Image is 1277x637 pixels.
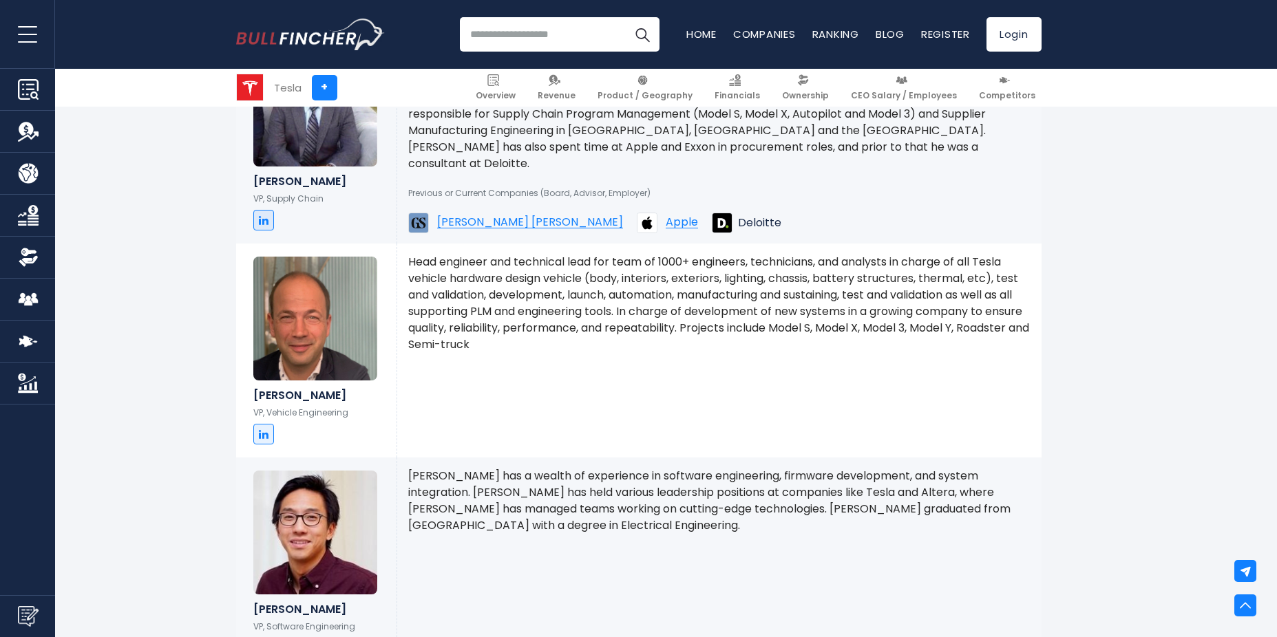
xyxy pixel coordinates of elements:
[253,175,379,188] h6: [PERSON_NAME]
[666,217,698,228] span: Apple
[986,17,1042,52] a: Login
[253,257,377,380] img: Lars Moravy
[236,19,384,50] a: Go to homepage
[712,213,732,233] img: Deloitte
[851,90,957,101] span: CEO Salary / Employees
[437,217,623,228] span: [PERSON_NAME] [PERSON_NAME]
[845,69,963,107] a: CEO Salary / Employees
[18,247,39,268] img: Ownership
[637,213,657,233] img: Apple
[253,621,379,632] p: VP, Software Engineering
[408,213,429,233] img: Goldman Sachs
[782,90,829,101] span: Ownership
[237,74,263,100] img: TSLA logo
[812,27,859,41] a: Ranking
[253,193,379,204] p: VP, Supply Chain
[973,69,1042,107] a: Competitors
[476,90,516,101] span: Overview
[686,27,717,41] a: Home
[738,216,781,230] span: Deloitte
[591,69,699,107] a: Product / Geography
[253,471,377,594] img: David Lau
[538,90,576,101] span: Revenue
[469,69,522,107] a: Overview
[776,69,835,107] a: Ownership
[625,17,659,52] button: Search
[253,603,379,616] h6: [PERSON_NAME]
[236,19,385,50] img: Bullfincher logo
[408,213,623,233] a: [PERSON_NAME] [PERSON_NAME]
[312,75,337,100] a: +
[253,389,379,402] h6: [PERSON_NAME]
[531,69,582,107] a: Revenue
[708,69,766,107] a: Financials
[876,27,905,41] a: Blog
[408,188,1031,199] p: Previous or Current Companies (Board, Advisor, Employer)
[715,90,760,101] span: Financials
[637,213,698,233] a: Apple
[253,407,379,418] p: VP, Vehicle Engineering
[274,80,302,96] div: Tesla
[408,468,1031,534] p: [PERSON_NAME] has a wealth of experience in software engineering, firmware development, and syste...
[979,90,1035,101] span: Competitors
[408,254,1031,353] p: Head engineer and technical lead for team of 1000+ engineers, technicians, and analysts in charge...
[733,27,796,41] a: Companies
[598,90,693,101] span: Product / Geography
[921,27,970,41] a: Register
